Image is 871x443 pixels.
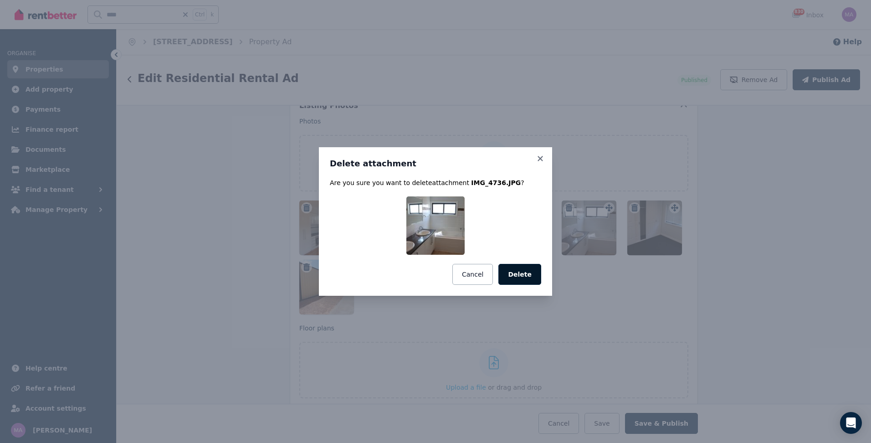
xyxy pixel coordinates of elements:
h3: Delete attachment [330,158,541,169]
button: Cancel [452,264,493,285]
img: IMG_4736.JPG [406,196,465,255]
p: Are you sure you want to delete attachment ? [330,178,541,187]
span: IMG_4736.JPG [471,179,521,186]
button: Delete [498,264,541,285]
div: Open Intercom Messenger [840,412,862,434]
